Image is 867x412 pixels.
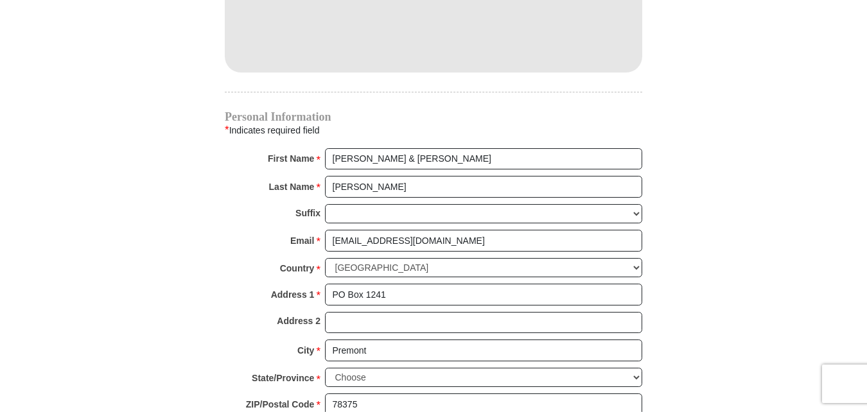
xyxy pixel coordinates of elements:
[269,178,315,196] strong: Last Name
[280,259,315,277] strong: Country
[225,122,642,139] div: Indicates required field
[252,369,314,387] strong: State/Province
[277,312,320,330] strong: Address 2
[295,204,320,222] strong: Suffix
[268,150,314,167] strong: First Name
[225,112,642,122] h4: Personal Information
[271,286,315,304] strong: Address 1
[290,232,314,250] strong: Email
[297,341,314,359] strong: City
